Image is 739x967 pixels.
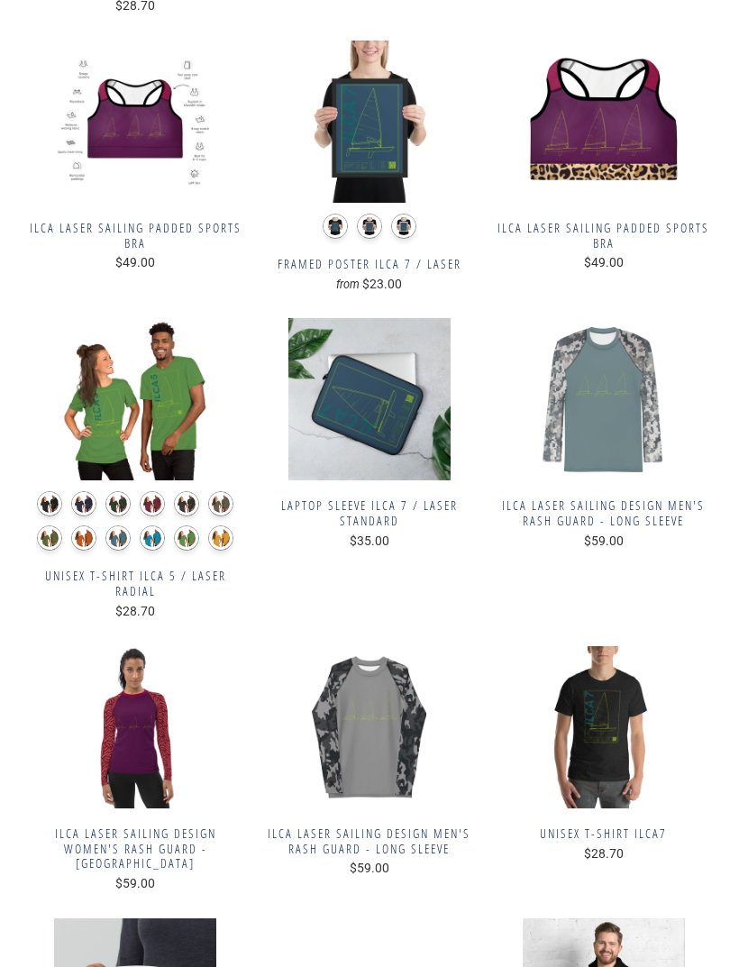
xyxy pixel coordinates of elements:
span: Unisex t-shirt ILCA7 [496,826,712,842]
span: $28.70 [115,604,155,618]
span: ILCA Laser Sailing Padded Sports Bra [28,221,244,251]
span: $49.00 [584,255,624,269]
img: Boatbranding Rash Guard XS ILCA Laser sailing design women's Rash Guard - Long Sleeve Sailing-Gif... [28,646,244,808]
img: Boatbranding Rash Guard ILCA Laser sailing design Men's Rash Guard - Long Sleeve Sailing-Gift Reg... [496,318,712,480]
span: ILCA Laser sailing design Men's Rash Guard - Long Sleeve [261,826,478,857]
span: ILCA Laser Sailing Padded Sports Bra [496,221,712,251]
span: Unisex t-shirt ILCA 5 / Laser Radial [28,569,244,599]
a: ILCA Laser Sailing Padded Sports Bra $49.00 [496,221,712,270]
a: ILCA Laser sailing design Men's Rash Guard - Long Sleeve $59.00 [496,498,712,548]
span: $59.00 [350,861,389,875]
span: $59.00 [584,534,624,548]
span: Laptop Sleeve ILCA 7 / Laser Standard [261,498,478,529]
span: ILCA Laser sailing design Men's Rash Guard - Long Sleeve [496,498,712,529]
img: Boatbranding 13″ Laptop Sleeve ILCA 7 / Laser Standard Sailing-Gift Regatta Yacht Sailing-Lifesty... [261,318,478,480]
a: Unisex t-shirt ILCA 5 / Laser Radial $28.70 [28,569,244,618]
span: $49.00 [115,255,155,269]
img: Boatbranding Rash Guard ILCA Laser sailing design Men's Rash Guard - Long Sleeve Sailing-Gift Reg... [261,646,478,808]
a: ILCA Laser Sailing Padded Sports Bra $49.00 [28,221,244,270]
span: $28.70 [584,846,624,861]
span: $23.00 [362,277,402,291]
a: Framed poster ILCA 7 / Laser from $23.00 [261,257,478,292]
span: $35.00 [350,534,389,548]
img: Boatbranding ILCA Laser Sailing Padded Sports Bra Sailing-Gift Regatta Yacht Sailing-Lifestyle Sa... [28,41,244,203]
a: ILCA Laser sailing design women's Rash Guard - [GEOGRAPHIC_DATA] $59.00 [28,826,244,891]
img: Boatbranding XS Unisex t-shirt ILCA7 Sailing-Gift Regatta Yacht Sailing-Lifestyle Sailing-Apparel... [496,646,712,808]
img: Boatbranding ILCA Laser Sailing Padded Sports Bra Sailing-Gift Regatta Yacht Sailing-Lifestyle Sa... [496,41,712,203]
span: Framed poster ILCA 7 / Laser [261,257,478,272]
a: Unisex t-shirt ILCA7 $28.70 [496,826,712,862]
em: from [336,278,360,291]
img: Boatbranding Leaf / S Unisex t-shirt ILCA 5 / Laser Radial Sailing-Gift Regatta Yacht Sailing-Lif... [28,318,244,480]
span: $59.00 [115,876,155,890]
a: ILCA Laser sailing design Men's Rash Guard - Long Sleeve $59.00 [261,826,478,876]
a: Laptop Sleeve ILCA 7 / Laser Standard $35.00 [261,498,478,548]
span: ILCA Laser sailing design women's Rash Guard - [GEOGRAPHIC_DATA] [28,826,244,871]
img: Boatbranding Black / 12″×16″ Framed poster ILCA 7 / Laser Sailing-Gift Regatta Yacht Sailing-Life... [261,41,478,203]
